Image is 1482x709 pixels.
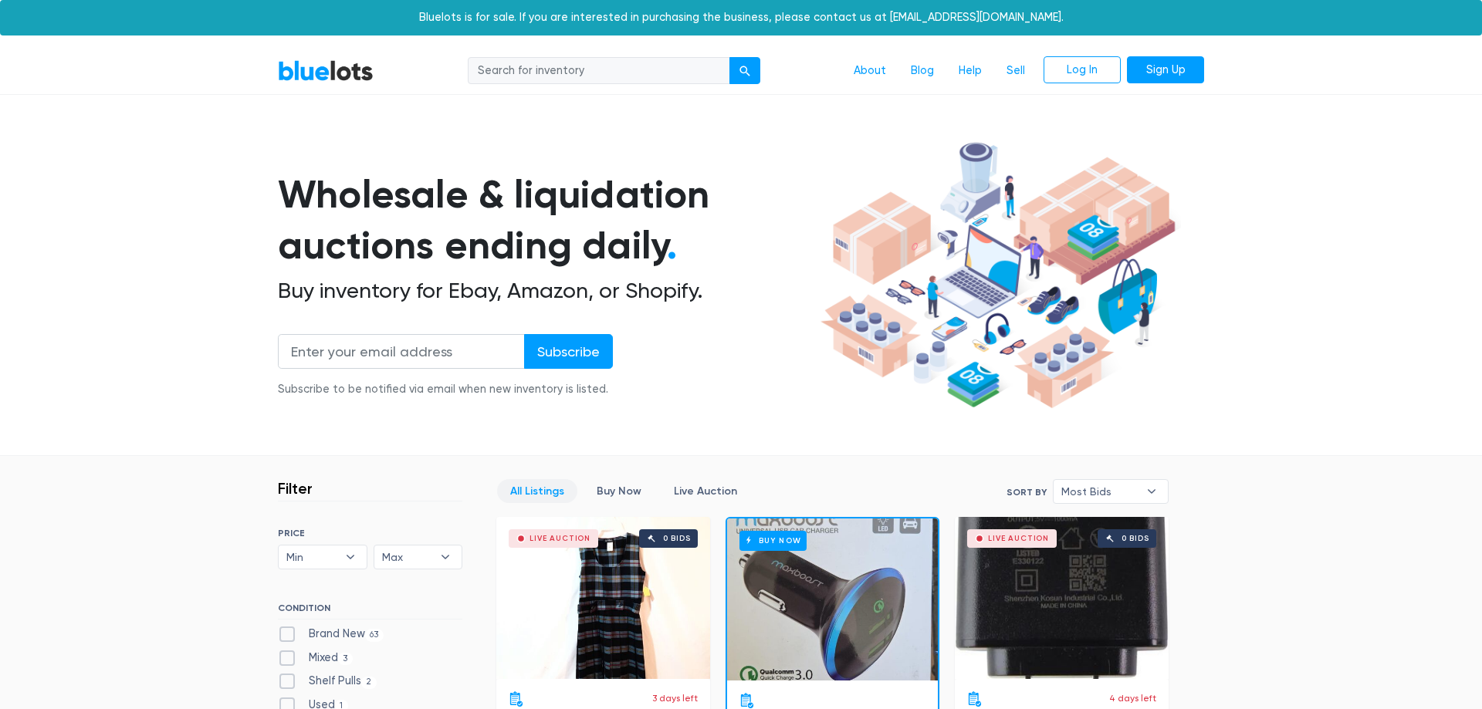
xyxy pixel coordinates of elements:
[524,334,613,369] input: Subscribe
[1044,56,1121,84] a: Log In
[429,545,462,569] b: ▾
[667,222,677,268] span: .
[338,653,353,665] span: 3
[278,626,384,643] label: Brand New
[815,135,1181,416] img: hero-ee84e7d0318cb26816c560f6b4441b76977f77a177738b4e94f68c95b2b83dbb.png
[994,56,1037,86] a: Sell
[530,535,590,542] div: Live Auction
[497,479,577,503] a: All Listings
[278,528,462,539] h6: PRICE
[1122,535,1149,542] div: 0 bids
[661,479,750,503] a: Live Auction
[278,278,815,304] h2: Buy inventory for Ebay, Amazon, or Shopify.
[1127,56,1204,84] a: Sign Up
[278,169,815,272] h1: Wholesale & liquidation auctions ending daily
[361,677,377,689] span: 2
[278,603,462,620] h6: CONDITION
[1109,691,1156,705] p: 4 days left
[278,334,525,369] input: Enter your email address
[727,518,938,680] a: Buy Now
[898,56,946,86] a: Blog
[278,673,377,690] label: Shelf Pulls
[496,517,710,679] a: Live Auction 0 bids
[988,535,1049,542] div: Live Auction
[1135,480,1168,503] b: ▾
[663,535,691,542] div: 0 bids
[652,691,698,705] p: 3 days left
[365,629,384,641] span: 63
[841,56,898,86] a: About
[278,59,374,82] a: BlueLots
[278,650,353,667] label: Mixed
[1061,480,1139,503] span: Most Bids
[278,479,313,498] h3: Filter
[1007,485,1047,499] label: Sort By
[468,57,730,85] input: Search for inventory
[739,531,807,550] h6: Buy Now
[382,545,433,569] span: Max
[278,381,613,398] div: Subscribe to be notified via email when new inventory is listed.
[334,545,367,569] b: ▾
[946,56,994,86] a: Help
[584,479,655,503] a: Buy Now
[955,517,1169,679] a: Live Auction 0 bids
[286,545,337,569] span: Min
